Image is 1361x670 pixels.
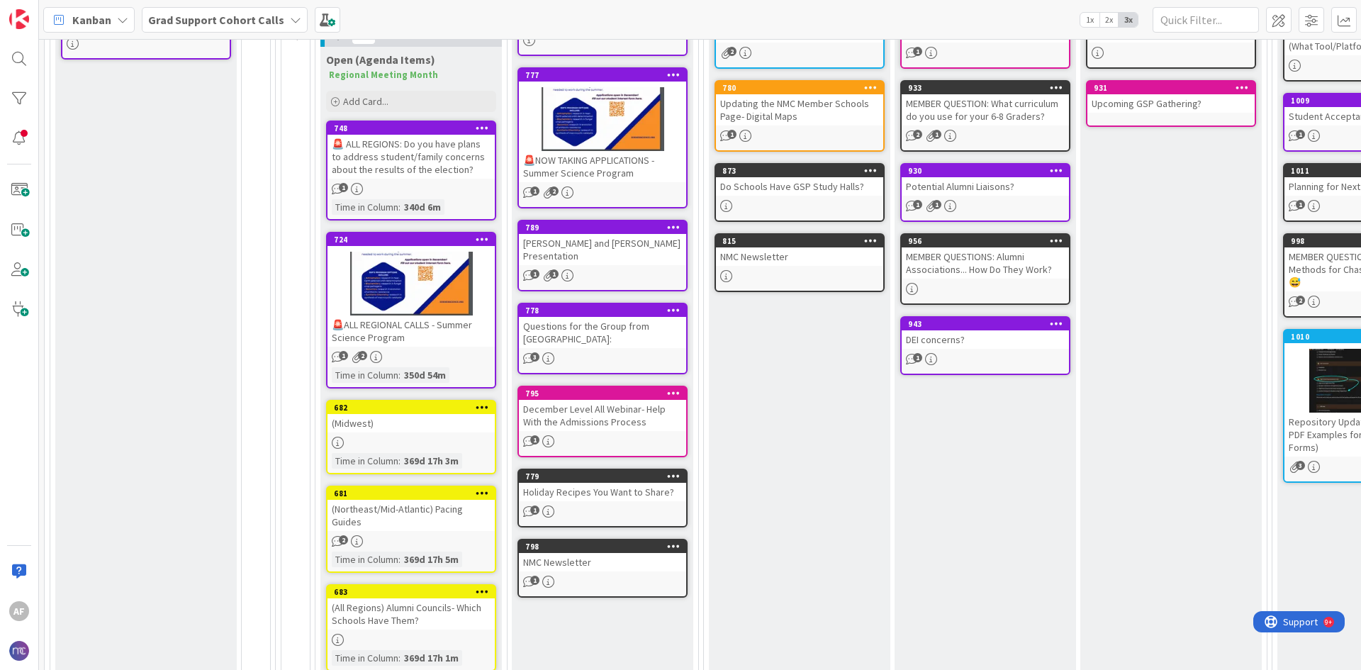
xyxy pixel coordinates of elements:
div: 933 [908,83,1069,93]
div: 931 [1094,83,1255,93]
div: 873 [722,166,883,176]
div: MEMBER QUESTIONS: Alumni Associations... How Do They Work? [902,247,1069,279]
div: DEI concerns? [902,330,1069,349]
span: 1 [549,269,559,279]
div: Updating the NMC Member Schools Page- Digital Maps [716,94,883,125]
div: NMC Newsletter [716,247,883,266]
img: Visit kanbanzone.com [9,9,29,29]
div: 350d 54m [401,367,449,383]
div: 778 [525,306,686,316]
div: 682(Midwest) [327,401,495,432]
div: Do Schools Have GSP Study Halls? [716,177,883,196]
div: 873Do Schools Have GSP Study Halls? [716,164,883,196]
div: 778Questions for the Group from [GEOGRAPHIC_DATA]: [519,304,686,348]
div: 681 [327,487,495,500]
div: 956 [902,235,1069,247]
div: 795 [519,387,686,400]
div: 🚨NOW TAKING APPLICATIONS - Summer Science Program [519,151,686,182]
div: 681(Northeast/Mid-Atlantic) Pacing Guides [327,487,495,531]
div: (All Regions) Alumni Councils- Which Schools Have Them? [327,598,495,630]
div: (Northeast/Mid-Atlantic) Pacing Guides [327,500,495,531]
span: 1 [530,269,539,279]
span: Open (Agenda Items) [326,52,435,67]
div: Holiday Recipes You Want to Share? [519,483,686,501]
div: 681 [334,488,495,498]
div: 779 [525,471,686,481]
div: 956MEMBER QUESTIONS: Alumni Associations... How Do They Work? [902,235,1069,279]
input: Quick Filter... [1153,7,1259,33]
span: 3x [1119,13,1138,27]
div: 778 [519,304,686,317]
div: 780Updating the NMC Member Schools Page- Digital Maps [716,82,883,125]
div: 795December Level All Webinar- Help With the Admissions Process [519,387,686,431]
div: December Level All Webinar- Help With the Admissions Process [519,400,686,431]
div: 🚨ALL REGIONAL CALLS - Summer Science Program [327,316,495,347]
div: NMC Newsletter [519,553,686,571]
div: 815 [722,236,883,246]
div: 748 [327,122,495,135]
div: 815 [716,235,883,247]
div: 724 [327,233,495,246]
div: 780 [722,83,883,93]
span: Kanban [72,11,111,28]
div: 683(All Regions) Alumni Councils- Which Schools Have Them? [327,586,495,630]
span: : [398,453,401,469]
span: 1 [339,183,348,192]
div: 369d 17h 5m [401,552,462,567]
div: 369d 17h 3m [401,453,462,469]
span: 2 [913,130,922,139]
div: Upcoming GSP Gathering? [1087,94,1255,113]
div: 798 [525,542,686,552]
div: 930 [902,164,1069,177]
div: 777🚨NOW TAKING APPLICATIONS - Summer Science Program [519,69,686,182]
div: 930Potential Alumni Liaisons? [902,164,1069,196]
div: 933MEMBER QUESTION: What curriculum do you use for your 6-8 Graders? [902,82,1069,125]
div: 789[PERSON_NAME] and [PERSON_NAME] Presentation [519,221,686,265]
div: 777 [519,69,686,82]
div: 777 [525,70,686,80]
div: 9+ [72,6,79,17]
div: 340d 6m [401,199,444,215]
span: 1 [913,47,922,56]
span: 1 [530,576,539,585]
div: 789 [525,223,686,233]
span: 1 [1296,130,1305,139]
div: 748 [334,123,495,133]
span: Add Card... [343,95,388,108]
span: : [398,199,401,215]
div: 943 [902,318,1069,330]
span: 2 [358,351,367,360]
div: 943DEI concerns? [902,318,1069,349]
div: MEMBER QUESTION: What curriculum do you use for your 6-8 Graders? [902,94,1069,125]
div: 795 [525,389,686,398]
div: 682 [334,403,495,413]
span: 1 [932,130,941,139]
div: 683 [334,587,495,597]
span: 1 [530,506,539,515]
span: Support [30,2,65,19]
span: : [398,367,401,383]
span: 2 [549,186,559,196]
img: avatar [9,641,29,661]
span: 1 [727,130,736,139]
span: 1 [530,435,539,445]
div: Potential Alumni Liaisons? [902,177,1069,196]
div: 369d 17h 1m [401,650,462,666]
span: 1 [1296,200,1305,209]
div: 931Upcoming GSP Gathering? [1087,82,1255,113]
div: 683 [327,586,495,598]
div: Questions for the Group from [GEOGRAPHIC_DATA]: [519,317,686,348]
span: 1 [913,353,922,362]
div: 748🚨 ALL REGIONS: Do you have plans to address student/family concerns about the results of the e... [327,122,495,179]
span: 1 [530,186,539,196]
span: 1x [1080,13,1099,27]
span: 2 [1296,296,1305,305]
span: 1 [932,200,941,209]
div: 930 [908,166,1069,176]
span: 1 [913,200,922,209]
div: Time in Column [332,650,398,666]
span: 1 [339,351,348,360]
div: 779 [519,470,686,483]
div: 724 [334,235,495,245]
div: 956 [908,236,1069,246]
